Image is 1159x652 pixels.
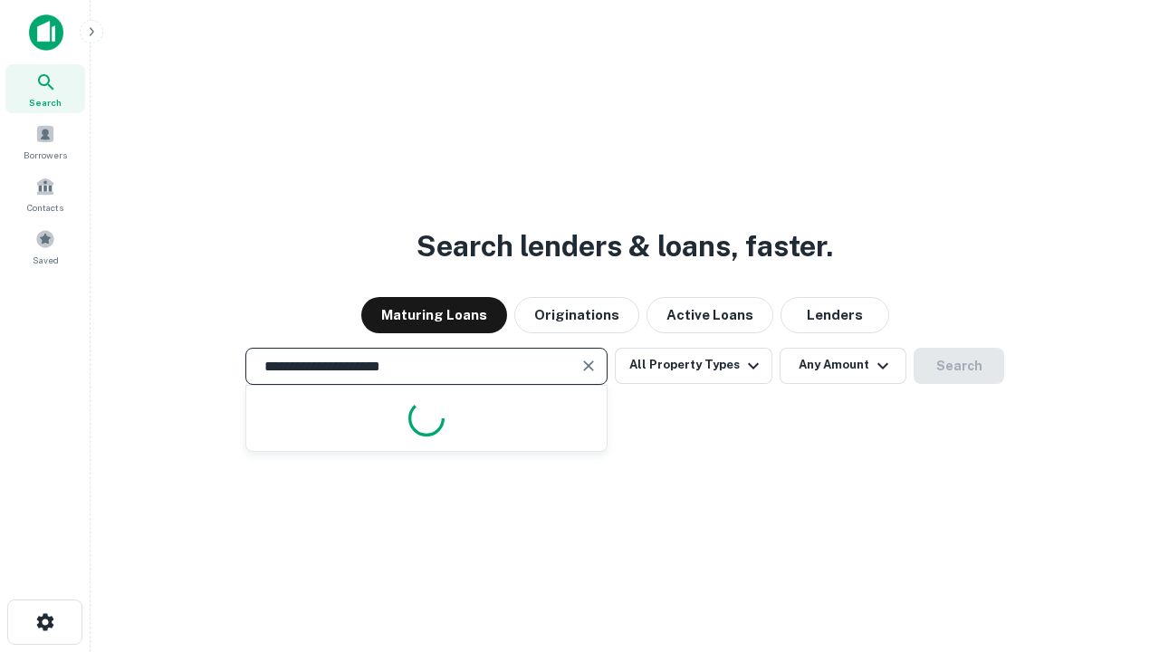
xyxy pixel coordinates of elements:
[5,222,85,271] a: Saved
[24,148,67,162] span: Borrowers
[5,169,85,218] a: Contacts
[781,297,889,333] button: Lenders
[1068,507,1159,594] iframe: Chat Widget
[361,297,507,333] button: Maturing Loans
[514,297,639,333] button: Originations
[5,64,85,113] a: Search
[417,225,833,268] h3: Search lenders & loans, faster.
[780,348,906,384] button: Any Amount
[647,297,773,333] button: Active Loans
[29,95,62,110] span: Search
[27,200,63,215] span: Contacts
[615,348,772,384] button: All Property Types
[29,14,63,51] img: capitalize-icon.png
[576,353,601,379] button: Clear
[33,253,59,267] span: Saved
[5,117,85,166] a: Borrowers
